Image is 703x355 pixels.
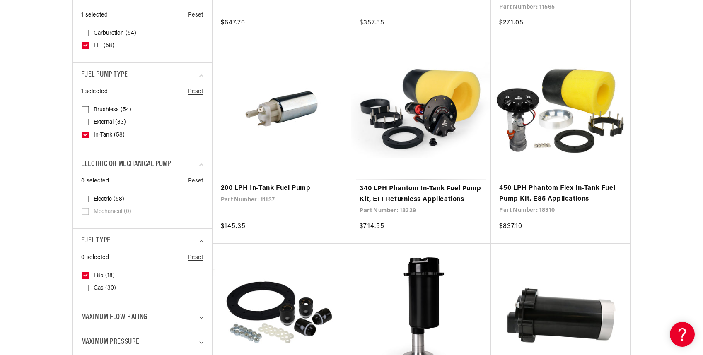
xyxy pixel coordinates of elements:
[188,177,203,186] a: Reset
[188,11,203,20] a: Reset
[94,30,136,37] span: Carburetion (54)
[94,285,116,292] span: Gas (30)
[188,253,203,262] a: Reset
[81,336,140,348] span: Maximum Pressure
[94,119,126,126] span: External (33)
[94,106,131,114] span: Brushless (54)
[94,196,124,203] span: Electric (58)
[81,152,203,177] summary: Electric or Mechanical Pump (0 selected)
[81,330,203,355] summary: Maximum Pressure (0 selected)
[94,272,115,280] span: E85 (18)
[81,63,203,87] summary: Fuel Pump Type (1 selected)
[221,183,343,194] a: 200 LPH In-Tank Fuel Pump
[81,158,172,170] span: Electric or Mechanical Pump
[360,184,483,205] a: 340 LPH Phantom In-Tank Fuel Pump Kit, EFI Returnless Applications
[81,87,108,96] span: 1 selected
[81,305,203,330] summary: Maximum Flow Rating (0 selected)
[81,253,109,262] span: 0 selected
[81,177,109,186] span: 0 selected
[81,229,203,253] summary: Fuel Type (0 selected)
[81,235,111,247] span: Fuel Type
[94,42,114,50] span: EFI (58)
[81,69,128,81] span: Fuel Pump Type
[94,132,125,139] span: In-Tank (58)
[81,11,108,20] span: 1 selected
[499,183,622,204] a: 450 LPH Phantom Flex In-Tank Fuel Pump Kit, E85 Applications
[81,312,147,324] span: Maximum Flow Rating
[188,87,203,96] a: Reset
[94,208,131,216] span: Mechanical (0)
